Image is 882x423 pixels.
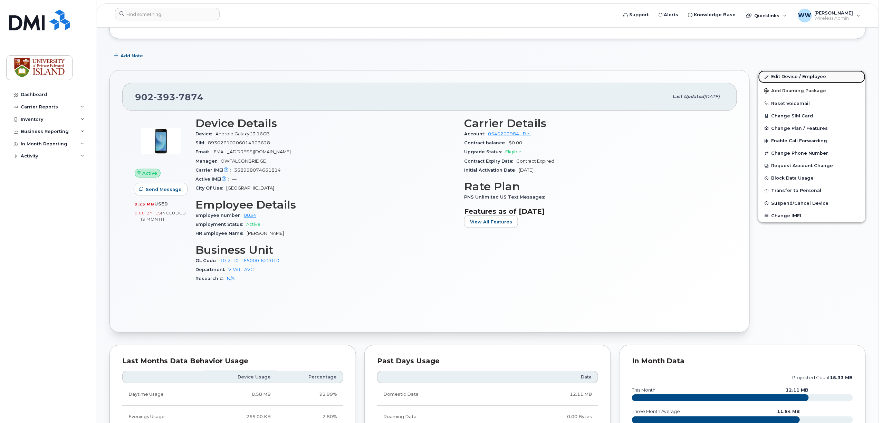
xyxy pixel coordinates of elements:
span: Active IMEI [195,176,232,182]
span: Alerts [664,11,679,18]
span: included this month [135,210,186,222]
span: [GEOGRAPHIC_DATA] [226,185,274,191]
span: Manager [195,158,221,164]
span: Active [143,170,157,176]
button: Transfer to Personal [758,184,865,197]
button: Request Account Change [758,160,865,172]
div: Quicklinks [741,9,792,22]
button: View All Features [464,215,518,228]
span: Active [246,222,260,227]
div: In Month Data [632,358,853,365]
a: Edit Device / Employee [758,70,865,83]
button: Block Data Usage [758,172,865,184]
td: Domestic Data [377,383,501,406]
button: Change Plan / Features [758,122,865,135]
tspan: 15.33 MB [830,375,853,380]
span: [EMAIL_ADDRESS][DOMAIN_NAME] [212,149,291,154]
span: — [232,176,237,182]
th: Percentage [277,371,343,383]
button: Add Roaming Package [758,83,865,97]
span: [DATE] [704,94,720,99]
span: Initial Activation Date [464,167,519,173]
span: 393 [154,92,175,102]
a: 10-2-10-165000-622010 [220,258,279,263]
span: View All Features [470,219,512,225]
a: Alerts [653,8,683,22]
td: 8.58 MB [203,383,277,406]
span: SIM [195,140,208,145]
span: 89302610206014903628 [208,140,270,145]
span: Device [195,131,215,136]
span: Suspend/Cancel Device [771,201,829,206]
text: 11.54 MB [777,409,800,414]
span: Employee number [195,213,244,218]
span: Contract Expiry Date [464,158,516,164]
span: Employment Status [195,222,246,227]
td: 12.11 MB [501,383,598,406]
h3: Business Unit [195,244,456,256]
span: Contract Expired [516,158,554,164]
a: N/A [227,276,234,281]
span: Add Note [121,52,143,59]
span: Carrier IMEI [195,167,234,173]
span: OWFALCONBRIDGE [221,158,266,164]
button: Suspend/Cancel Device [758,197,865,210]
span: 9.23 MB [135,202,154,206]
span: used [154,201,168,206]
button: Change SIM Card [758,110,865,122]
td: Daytime Usage [122,383,203,406]
a: Support [619,8,653,22]
span: 902 [135,92,203,102]
span: Research # [195,276,227,281]
span: Support [629,11,649,18]
h3: Employee Details [195,199,456,211]
text: three month average [632,409,680,414]
span: Department [195,267,228,272]
span: 0.00 Bytes [135,211,161,215]
a: Knowledge Base [683,8,741,22]
div: Last Months Data Behavior Usage [122,358,343,365]
span: HR Employee Name [195,231,247,236]
span: Add Roaming Package [764,88,826,95]
text: projected count [793,375,853,380]
button: Change IMEI [758,210,865,222]
span: Send Message [146,186,182,193]
button: Add Note [109,49,149,62]
a: 0540202984 - Bell [488,131,531,136]
span: Enable Call Forwarding [771,138,827,144]
a: 0034 [244,213,256,218]
a: VPAR - AVC [228,267,254,272]
img: image20231002-3703462-2y3efi.jpeg [140,121,182,162]
div: Wendy Weeks [793,9,865,22]
span: Last updated [673,94,704,99]
span: Contract balance [464,140,509,145]
button: Reset Voicemail [758,97,865,110]
span: Upgrade Status [464,149,505,154]
span: City Of Use [195,185,226,191]
span: 7874 [175,92,203,102]
span: $0.00 [509,140,522,145]
h3: Rate Plan [464,180,725,193]
span: [PERSON_NAME] [815,10,853,16]
span: Eligible [505,149,521,154]
div: Past Days Usage [377,358,598,365]
span: [PERSON_NAME] [247,231,284,236]
th: Data [501,371,598,383]
span: Quicklinks [755,13,780,18]
span: PNS Unlimited US Text Messages [464,194,548,200]
text: this month [632,387,655,393]
button: Send Message [135,183,188,195]
button: Change Phone Number [758,147,865,160]
input: Find something... [115,8,220,20]
span: GL Code [195,258,220,263]
span: Account [464,131,488,136]
span: Change Plan / Features [771,126,828,131]
span: 358998074651814 [234,167,281,173]
span: [DATE] [519,167,534,173]
span: Wireless Admin [815,16,853,21]
button: Enable Call Forwarding [758,135,865,147]
h3: Device Details [195,117,456,129]
span: Knowledge Base [694,11,736,18]
span: Android Galaxy J3 16GB [215,131,270,136]
text: 12.11 MB [786,387,809,393]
